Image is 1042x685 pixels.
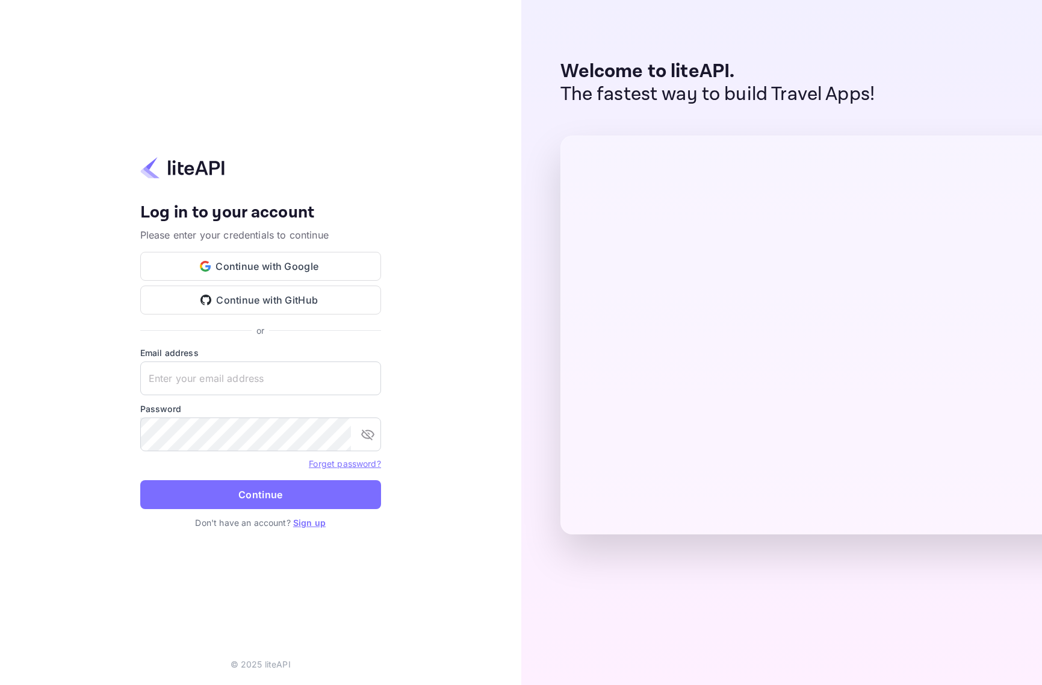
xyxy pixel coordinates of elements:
label: Password [140,402,381,415]
a: Forget password? [309,458,380,469]
p: or [256,324,264,337]
input: Enter your email address [140,361,381,395]
a: Sign up [293,518,326,528]
button: Continue with GitHub [140,286,381,314]
p: Don't have an account? [140,516,381,529]
p: The fastest way to build Travel Apps! [560,83,875,106]
p: © 2025 liteAPI [231,658,291,671]
button: toggle password visibility [356,422,380,446]
label: Email address [140,346,381,359]
img: liteapi [140,156,225,180]
button: Continue with Google [140,252,381,281]
a: Forget password? [309,457,380,469]
p: Welcome to liteAPI. [560,60,875,83]
button: Continue [140,480,381,509]
p: Please enter your credentials to continue [140,228,381,242]
h4: Log in to your account [140,202,381,224]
